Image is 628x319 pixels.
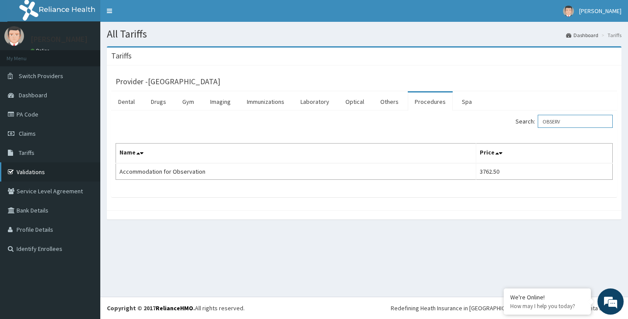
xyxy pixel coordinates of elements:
a: Online [31,48,51,54]
th: Name [116,144,476,164]
a: RelianceHMO [156,304,193,312]
a: Imaging [203,93,238,111]
div: Chat with us now [45,49,147,60]
input: Search: [538,115,613,128]
div: Minimize live chat window [143,4,164,25]
a: Optical [338,93,371,111]
label: Search: [515,115,613,128]
span: We're online! [51,101,120,189]
a: Laboratory [294,93,336,111]
span: Claims [19,130,36,137]
span: Dashboard [19,91,47,99]
textarea: Type your message and hit 'Enter' [4,220,166,250]
a: Gym [175,93,201,111]
span: [PERSON_NAME] [579,7,621,15]
p: [PERSON_NAME] [31,35,88,43]
td: 3762.50 [476,163,613,180]
div: We're Online! [510,293,584,301]
li: Tariffs [599,31,621,39]
a: Spa [455,93,479,111]
th: Price [476,144,613,164]
footer: All rights reserved. [100,297,628,319]
h3: Tariffs [111,52,132,60]
img: d_794563401_company_1708531726252_794563401 [16,44,35,65]
a: Procedures [408,93,453,111]
span: Switch Providers [19,72,63,80]
a: Dashboard [566,31,598,39]
a: Others [373,93,406,111]
h1: All Tariffs [107,28,621,40]
a: Dental [111,93,142,111]
div: Redefining Heath Insurance in [GEOGRAPHIC_DATA] using Telemedicine and Data Science! [391,304,621,312]
a: Immunizations [240,93,291,111]
img: User Image [4,26,24,46]
h3: Provider - [GEOGRAPHIC_DATA] [116,78,220,86]
p: How may I help you today? [510,302,584,310]
strong: Copyright © 2017 . [107,304,195,312]
span: Tariffs [19,149,34,157]
a: Drugs [144,93,173,111]
img: User Image [563,6,574,17]
td: Accommodation for Observation [116,163,476,180]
